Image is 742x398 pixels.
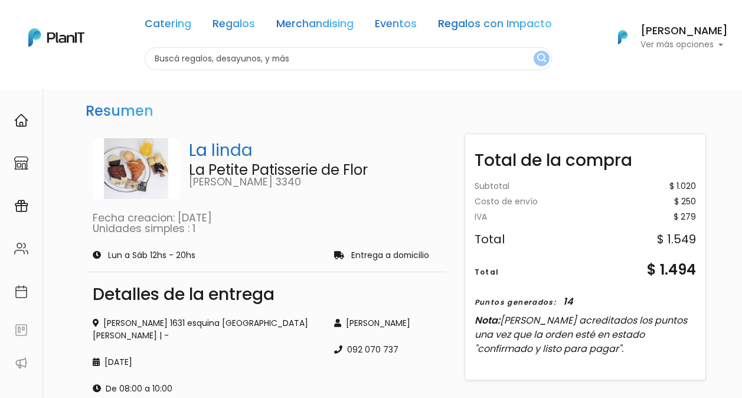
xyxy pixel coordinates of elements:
div: $ 1.020 [669,182,696,191]
a: Eventos [375,19,417,33]
div: [PERSON_NAME] [334,317,441,330]
div: Total de la compra [465,139,706,173]
a: Unidades simples : 1 [93,221,195,236]
img: search_button-432b6d5273f82d61273b3651a40e1bd1b912527efae98b1b7a1b2c0702e16a8d.svg [537,53,546,64]
h6: [PERSON_NAME] [640,26,728,37]
div: Costo de envío [475,198,538,206]
div: Total [475,267,499,278]
p: Ver más opciones [640,41,728,49]
div: $ 279 [674,213,696,221]
img: home-e721727adea9d79c4d83392d1f703f7f8bce08238fde08b1acbfd93340b81755.svg [14,113,28,128]
p: Lun a Sáb 12hs - 20hs [108,252,195,260]
div: Detalles de la entrega [93,286,441,303]
img: PlanIt Logo [28,28,84,47]
img: feedback-78b5a0c8f98aac82b08bfc38622c3050aee476f2c9584af64705fc4e61158814.svg [14,323,28,337]
p: Entrega a domicilio [351,252,429,260]
div: 092 070 737 [334,344,441,356]
img: partners-52edf745621dab592f3b2c58e3bca9d71375a7ef29c3b500c9f145b62cc070d4.svg [14,356,28,370]
div: [DATE] [93,356,320,368]
h3: Resumen [81,98,158,125]
div: $ 1.494 [647,259,696,280]
p: La Petite Patisserie de Flor [189,163,440,177]
a: Catering [145,19,191,33]
p: Nota: [475,314,697,356]
img: calendar-87d922413cdce8b2cf7b7f5f62616a5cf9e4887200fb71536465627b3292af00.svg [14,285,28,299]
div: De 08:00 a 10:00 [93,383,320,395]
button: PlanIt Logo [PERSON_NAME] Ver más opciones [603,22,728,53]
div: $ 250 [674,198,696,206]
img: campaigns-02234683943229c281be62815700db0a1741e53638e28bf9629b52c665b00959.svg [14,199,28,213]
img: people-662611757002400ad9ed0e3c099ab2801c6687ba6c219adb57efc949bc21e19d.svg [14,242,28,256]
p: Fecha creacion: [DATE] [93,213,441,224]
a: Merchandising [276,19,354,33]
a: Regalos [213,19,255,33]
img: marketplace-4ceaa7011d94191e9ded77b95e3339b90024bf715f7c57f8cf31f2d8c509eaba.svg [14,156,28,170]
div: Subtotal [475,182,509,191]
a: Regalos con Impacto [438,19,552,33]
div: $ 1.549 [657,233,696,245]
div: 14 [563,295,573,309]
div: [PERSON_NAME] 1631 esquina [GEOGRAPHIC_DATA][PERSON_NAME] | - [93,317,320,342]
div: Total [475,233,505,245]
p: [PERSON_NAME] 3340 [189,177,440,188]
div: IVA [475,213,487,221]
div: Puntos generados: [475,297,556,308]
p: La linda [189,138,440,163]
span: [PERSON_NAME] acreditados los puntos una vez que la orden esté en estado "confirmado y listo para... [475,314,687,355]
img: La_linda-PhotoRoom.png [93,138,179,199]
input: Buscá regalos, desayunos, y más [145,47,552,70]
img: PlanIt Logo [610,24,636,50]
